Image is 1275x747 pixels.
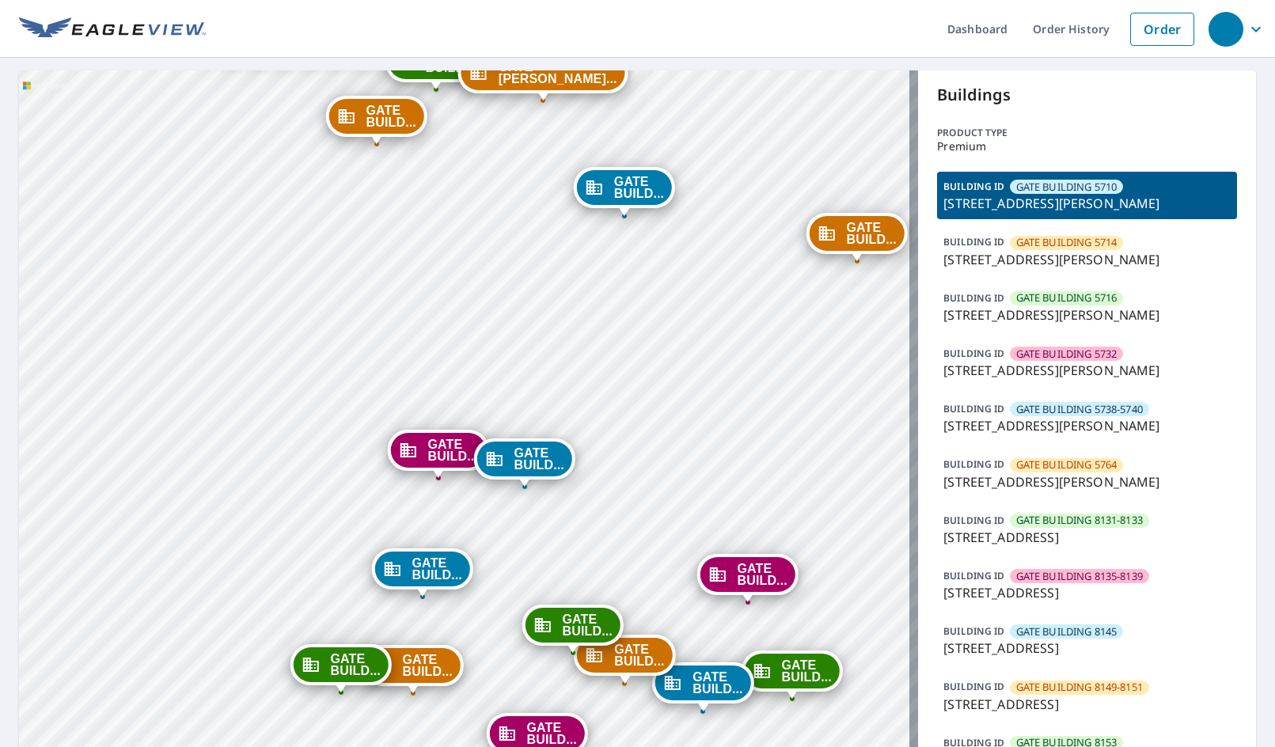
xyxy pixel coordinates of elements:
div: Dropped pin, building GATE BUILDING 8203, Commercial property, 8203 Southwestern Blvd Dallas, TX ... [696,554,798,603]
div: Dropped pin, building GATE BUILDING 8215, Commercial property, 8215 Southwestern Blvd Dallas, TX ... [522,605,624,654]
span: GATE BUILD... [428,438,478,462]
span: GATE BUILDING 5738-5740 [1016,402,1143,417]
p: [STREET_ADDRESS] [943,695,1231,714]
p: [STREET_ADDRESS] [943,528,1231,547]
div: Dropped pin, building GATE BUILDING 8241-8243, Commercial property, 8241 Southwestern Blvd Dallas... [290,644,392,693]
p: [STREET_ADDRESS][PERSON_NAME] [943,416,1231,435]
p: [STREET_ADDRESS][PERSON_NAME] [943,472,1231,491]
p: Product type [937,126,1237,140]
span: GATE BUILDING 8131-8133 [1016,513,1143,528]
div: Dropped pin, building GATE BUILDING 8227, Commercial property, 8227 Southwestern Blvd Dallas, TX ... [372,548,473,597]
p: Buildings [937,83,1237,107]
span: GATE BUILD... [412,557,462,581]
p: BUILDING ID [943,457,1004,471]
p: BUILDING ID [943,180,1004,193]
p: [STREET_ADDRESS] [943,583,1231,602]
span: GATE BUILD... [366,104,416,128]
p: BUILDING ID [943,291,1004,305]
span: GATE BUILDING 5716 [1016,290,1118,305]
span: GATE BUILDING 8145 [1016,624,1118,639]
p: BUILDING ID [943,514,1004,527]
span: GATE BUILD... [527,722,577,745]
span: GATE BUILD... [847,222,897,245]
p: [STREET_ADDRESS][PERSON_NAME] [943,305,1231,324]
span: GATE BUILD... [563,613,613,637]
span: GATE BUILDING 5764 [1016,457,1118,472]
span: GATE BUILD... [693,671,742,695]
div: Dropped pin, building GATE BUILDING 5738-5740, Commercial property, 5710 Caruth Haven Ln Dallas, ... [574,167,675,216]
span: GATE BUILD... [782,659,832,683]
p: BUILDING ID [943,680,1004,693]
span: GATE BUILD... [514,447,564,471]
p: [STREET_ADDRESS][PERSON_NAME] [943,194,1231,213]
p: BUILDING ID [943,402,1004,415]
p: [STREET_ADDRESS][PERSON_NAME] [943,250,1231,269]
span: GATE BUILD... [331,653,381,677]
span: GATE [PERSON_NAME]... [499,61,617,85]
span: GATE BUILD... [614,176,664,199]
span: GATE BUILDING 8135-8139 [1016,569,1143,584]
img: EV Logo [19,17,206,41]
div: Dropped pin, building GATE BUILDING 5714, Commercial property, 5704 Caruth Haven Ln Dallas, TX 75206 [326,96,427,145]
span: GATE BUILD... [614,643,664,667]
span: GATE BUILDING 5710 [1016,180,1118,195]
span: GATE BUILDING 5714 [1016,235,1118,250]
div: Dropped pin, building GATE BUILDING 8231-8233, Commercial property, 8233 Southwestern Blvd Dallas... [362,645,464,694]
div: Dropped pin, building GATE BUILDING 8275, Commercial property, 8275 Southwestern Blvd Dallas, TX ... [388,430,489,479]
a: Order [1130,13,1194,46]
span: GATE BUILD... [737,563,787,586]
p: [STREET_ADDRESS][PERSON_NAME] [943,361,1231,380]
span: GATE BUILD... [425,50,475,74]
div: Dropped pin, building GATE BUILDING 8201, Commercial property, 8201 Southwestern Blvd Dallas, TX ... [742,650,843,700]
div: Dropped pin, building GATE BUILDING 8277, Commercial property, 8277 Southwestern Blvd Dallas, TX ... [474,438,575,487]
p: BUILDING ID [943,235,1004,248]
span: GATE BUILDING 5732 [1016,347,1118,362]
p: BUILDING ID [943,624,1004,638]
div: Dropped pin, building GATE BUILDING 8209, Commercial property, 8209 Southwestern Blvd Dallas, TX ... [574,635,675,684]
div: Dropped pin, building GATE BUILDING 8205, Commercial property, 8205 Southwestern Blvd Dallas, TX ... [652,662,753,711]
div: Dropped pin, building GATE CABANA, Commercial property, 5710 Caruth Haven Ln Dallas, TX 75206 [458,52,628,101]
p: BUILDING ID [943,569,1004,582]
p: BUILDING ID [943,347,1004,360]
p: Premium [937,140,1237,153]
div: Dropped pin, building GATE BUILDING 5764, Commercial property, 5760 Caruth Haven Ln Dallas, TX 75206 [806,213,908,262]
p: [STREET_ADDRESS] [943,639,1231,658]
span: GATE BUILDING 8149-8151 [1016,680,1143,695]
span: GATE BUILD... [403,654,453,677]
